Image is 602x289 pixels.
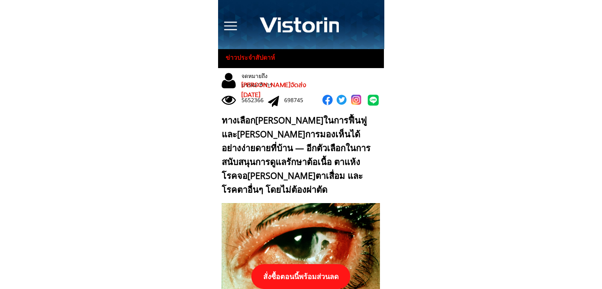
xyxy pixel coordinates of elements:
p: สั่งซื้อตอนนี้พร้อมส่วนลด [251,264,350,289]
h3: ข่าวประจำสัปดาห์ [226,53,282,63]
div: จดหมายถึงบรรณาธิการ [241,72,298,89]
span: [PERSON_NAME]จัดส่ง [DATE] [241,80,306,100]
div: 698745 [284,96,311,105]
div: ทางเลือก[PERSON_NAME]ในการฟื้นฟูและ[PERSON_NAME]การมองเห็นได้อย่างง่ายดายที่บ้าน — อีกตัวเลือกในก... [222,113,376,197]
div: 5652366 [241,96,268,105]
